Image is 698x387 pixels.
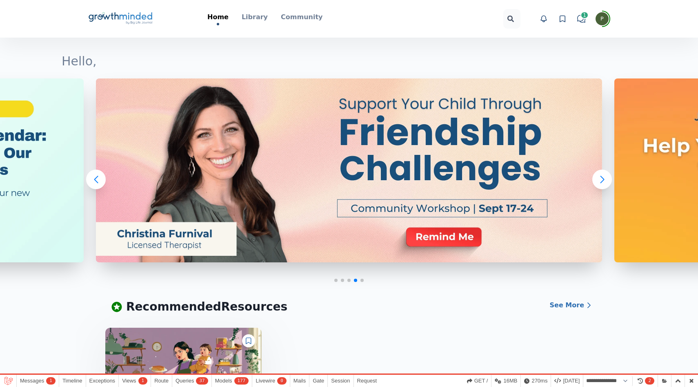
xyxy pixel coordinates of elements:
[277,377,287,385] span: 0
[600,16,604,22] div: Progessional
[207,12,229,25] a: Home
[62,54,636,69] h1: Hello,
[242,12,268,22] p: Library
[550,300,584,310] p: See More
[547,297,596,313] a: See More
[645,377,654,385] span: 2
[242,12,268,23] a: Library
[96,78,602,262] img: banner BLJ
[234,377,249,385] span: 177
[126,298,287,315] p: Recommended Resources
[281,12,322,23] a: Community
[196,377,208,385] span: 37
[596,12,609,25] button: Progessional
[281,12,322,22] p: Community
[46,377,56,385] span: 1
[138,377,148,385] span: 1
[207,12,229,22] p: Home
[580,11,589,19] span: 1
[575,13,587,25] a: 1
